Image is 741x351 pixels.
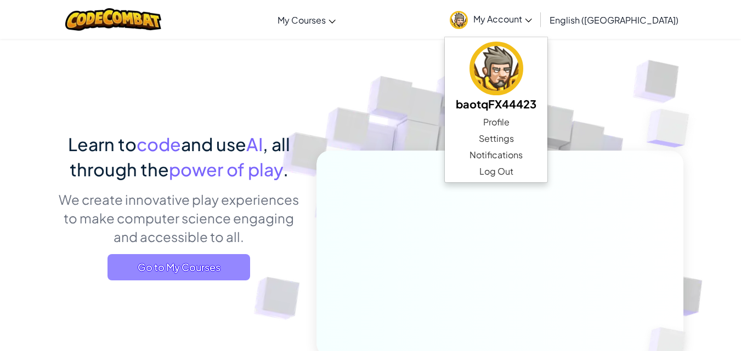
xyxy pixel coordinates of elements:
[445,130,547,147] a: Settings
[456,95,536,112] h5: baotqFX44423
[246,133,263,155] span: AI
[544,5,684,34] a: English ([GEOGRAPHIC_DATA])
[445,163,547,180] a: Log Out
[625,82,720,175] img: Overlap cubes
[283,158,289,180] span: .
[65,8,161,31] img: CodeCombat logo
[470,148,523,162] span: Notifications
[58,190,300,246] p: We create innovative play experiences to make computer science engaging and accessible to all.
[470,42,523,95] img: avatar
[278,14,326,26] span: My Courses
[68,133,137,155] span: Learn to
[445,114,547,130] a: Profile
[550,14,678,26] span: English ([GEOGRAPHIC_DATA])
[169,158,283,180] span: power of play
[445,147,547,163] a: Notifications
[450,11,468,29] img: avatar
[444,2,538,37] a: My Account
[181,133,246,155] span: and use
[473,13,532,25] span: My Account
[137,133,181,155] span: code
[445,40,547,114] a: baotqFX44423
[272,5,341,34] a: My Courses
[108,254,250,280] a: Go to My Courses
